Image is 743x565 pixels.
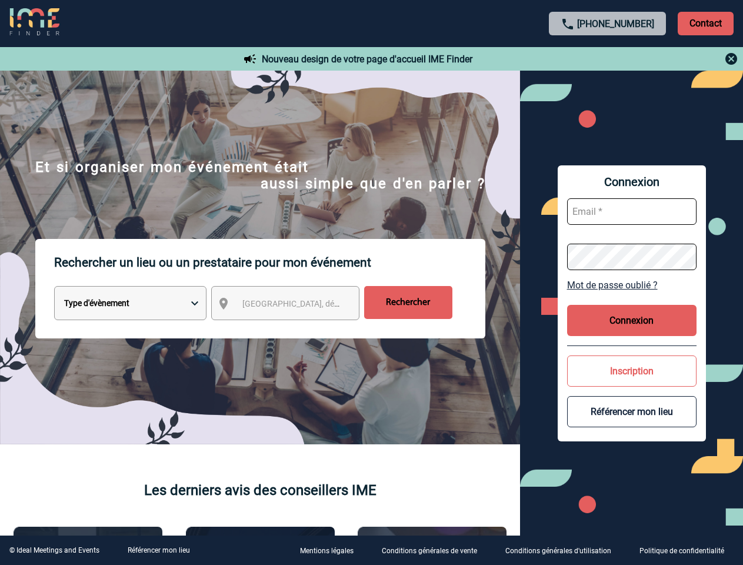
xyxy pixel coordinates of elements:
[9,546,99,554] div: © Ideal Meetings and Events
[561,17,575,31] img: call-24-px.png
[242,299,406,308] span: [GEOGRAPHIC_DATA], département, région...
[382,547,477,556] p: Conditions générales de vente
[567,175,697,189] span: Connexion
[496,545,630,556] a: Conditions générales d'utilisation
[678,12,734,35] p: Contact
[577,18,654,29] a: [PHONE_NUMBER]
[291,545,372,556] a: Mentions légales
[567,305,697,336] button: Connexion
[567,198,697,225] input: Email *
[300,547,354,556] p: Mentions légales
[567,280,697,291] a: Mot de passe oublié ?
[505,547,611,556] p: Conditions générales d'utilisation
[639,547,724,556] p: Politique de confidentialité
[372,545,496,556] a: Conditions générales de vente
[128,546,190,554] a: Référencer mon lieu
[54,239,485,286] p: Rechercher un lieu ou un prestataire pour mon événement
[364,286,452,319] input: Rechercher
[630,545,743,556] a: Politique de confidentialité
[567,355,697,387] button: Inscription
[567,396,697,427] button: Référencer mon lieu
